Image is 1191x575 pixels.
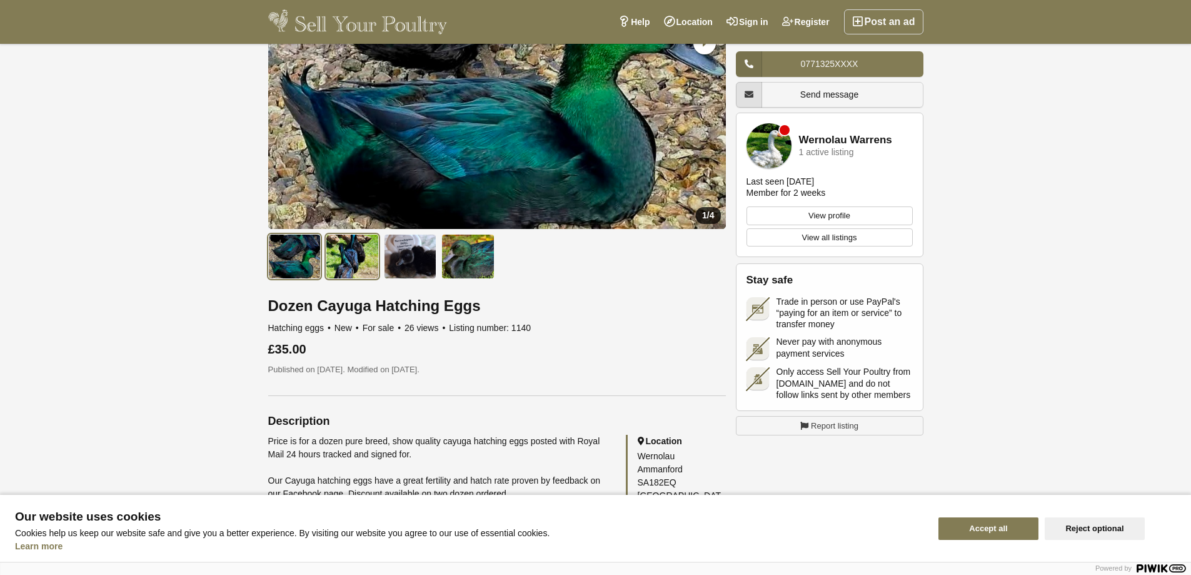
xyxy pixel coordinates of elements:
[15,511,923,523] span: Our website uses cookies
[268,234,321,279] img: Dozen Cayuga Hatching Eggs - 1
[799,135,892,146] a: Wernolau Warrens
[746,206,913,225] a: View profile
[746,187,826,198] div: Member for 2 weeks
[268,342,726,356] div: £35.00
[268,415,726,427] h2: Description
[384,234,437,279] img: Dozen Cayuga Hatching Eggs - 3
[268,323,332,333] span: Hatching eggs
[746,176,815,187] div: Last seen [DATE]
[1045,517,1145,540] button: Reject optional
[449,323,531,333] span: Listing number: 1140
[801,59,858,69] span: 0771325XXXX
[363,323,402,333] span: For sale
[405,323,446,333] span: 26 views
[746,123,791,168] img: Wernolau Warrens
[710,210,715,220] span: 4
[326,234,379,279] img: Dozen Cayuga Hatching Eggs - 2
[268,298,726,314] h1: Dozen Cayuga Hatching Eggs
[1095,564,1132,572] span: Powered by
[736,51,923,77] a: 0771325XXXX
[780,125,790,135] div: Member is offline
[696,207,720,224] div: /
[441,234,495,279] img: Dozen Cayuga Hatching Eggs - 4
[746,228,913,247] a: View all listings
[268,9,448,34] img: Sell Your Poultry
[15,541,63,551] a: Learn more
[776,336,913,359] span: Never pay with anonymous payment services
[268,435,613,501] div: Price is for a dozen pure breed, show quality cayuga hatching eggs posted with Royal Mail 24 hour...
[720,9,775,34] a: Sign in
[638,435,726,447] h2: Location
[776,366,913,400] span: Only access Sell Your Poultry from [DOMAIN_NAME] and do not follow links sent by other members
[746,274,913,287] h2: Stay safe
[702,210,707,220] span: 1
[15,528,923,538] p: Cookies help us keep our website safe and give you a better experience. By visiting our website y...
[657,9,720,34] a: Location
[638,450,726,542] div: Wernolau Ammanford SA182EQ [GEOGRAPHIC_DATA] [GEOGRAPHIC_DATA]
[736,82,923,108] a: Send message
[776,296,913,330] span: Trade in person or use PayPal's “paying for an item or service” to transfer money
[844,9,923,34] a: Post an ad
[775,9,837,34] a: Register
[736,416,923,436] a: Report listing
[800,89,858,99] span: Send message
[938,517,1038,540] button: Accept all
[334,323,360,333] span: New
[799,148,854,157] div: 1 active listing
[811,420,858,432] span: Report listing
[268,364,726,376] p: Published on [DATE]. Modified on [DATE].
[611,9,656,34] a: Help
